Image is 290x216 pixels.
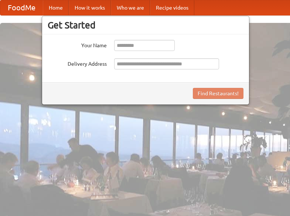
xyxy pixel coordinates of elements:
[43,0,69,15] a: Home
[111,0,150,15] a: Who we are
[48,20,243,31] h3: Get Started
[150,0,194,15] a: Recipe videos
[0,0,43,15] a: FoodMe
[48,40,107,49] label: Your Name
[48,58,107,68] label: Delivery Address
[69,0,111,15] a: How it works
[193,88,243,99] button: Find Restaurants!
